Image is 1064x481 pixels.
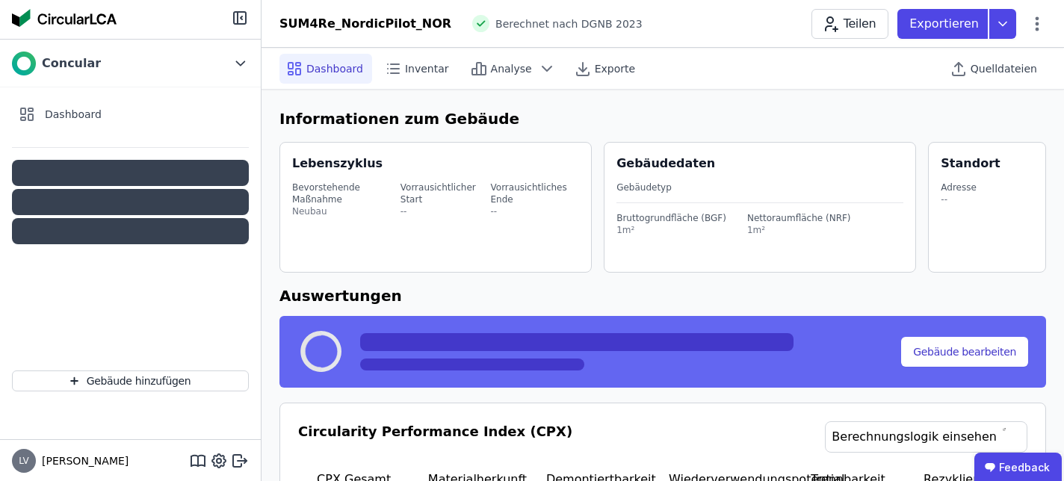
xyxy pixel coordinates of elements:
div: -- [491,205,580,217]
div: Gebäudedaten [616,155,915,173]
div: Gebäudetyp [616,181,903,193]
div: SUM4Re_NordicPilot_NOR [279,15,451,33]
span: Analyse [491,61,532,76]
span: [PERSON_NAME] [36,453,129,468]
span: Exporte [595,61,635,76]
div: -- [941,193,977,205]
h3: Circularity Performance Index (CPX) [298,421,572,471]
span: Dashboard [45,107,102,122]
div: Lebenszyklus [292,155,383,173]
div: Bruttogrundfläche (BGF) [616,212,726,224]
div: Standort [941,155,1000,173]
span: Inventar [405,61,449,76]
div: 1m² [747,224,851,236]
p: Exportieren [909,15,982,33]
div: Vorrausichtliches Ende [491,181,580,205]
button: Teilen [811,9,888,39]
div: Adresse [941,181,977,193]
button: Gebäude hinzufügen [12,370,249,391]
h6: Auswertungen [279,285,1046,307]
span: Quelldateien [971,61,1037,76]
div: 1m² [616,224,726,236]
span: Berechnet nach DGNB 2023 [495,16,643,31]
button: Gebäude bearbeiten [901,337,1028,367]
div: Concular [42,55,101,72]
div: -- [400,205,488,217]
span: LV [19,456,29,465]
img: Concular [12,52,36,75]
div: Neubau [292,205,398,217]
div: Nettoraumfläche (NRF) [747,212,851,224]
img: Concular [12,9,117,27]
span: Dashboard [306,61,363,76]
h6: Informationen zum Gebäude [279,108,1046,130]
div: Vorrausichtlicher Start [400,181,488,205]
div: Bevorstehende Maßnahme [292,181,398,205]
a: Berechnungslogik einsehen [825,421,1027,453]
